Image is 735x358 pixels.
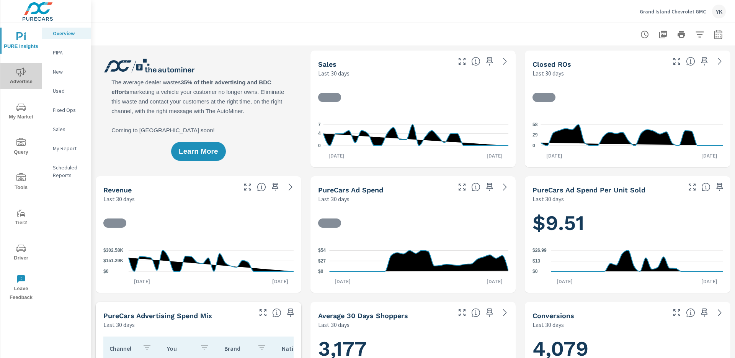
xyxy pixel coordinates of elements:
button: Apply Filters [692,27,707,42]
p: Overview [53,30,85,37]
text: $13 [532,259,540,264]
span: Save this to your personalized report [269,181,281,193]
div: Overview [42,28,91,39]
button: Make Fullscreen [456,307,468,319]
span: Total cost of media for all PureCars channels for the selected dealership group over the selected... [471,182,480,192]
span: Advertise [3,67,39,86]
div: Used [42,85,91,97]
button: Learn More [171,142,225,161]
button: Make Fullscreen [242,181,254,193]
p: [DATE] [696,278,723,285]
button: Make Fullscreen [671,307,683,319]
span: Tier2 [3,209,39,227]
span: My Market [3,103,39,122]
div: Fixed Ops [42,104,91,116]
p: Last 30 days [532,320,564,329]
a: See more details in report [499,55,511,67]
p: Fixed Ops [53,106,85,114]
p: Channel [109,345,136,352]
span: PURE Insights [3,32,39,51]
p: [DATE] [323,152,350,159]
text: $54 [318,248,326,253]
text: 7 [318,122,321,127]
button: Make Fullscreen [456,181,468,193]
a: See more details in report [714,55,726,67]
text: $27 [318,258,326,264]
div: PIPA [42,47,91,58]
span: Number of Repair Orders Closed by the selected dealership group over the selected time range. [So... [686,57,695,66]
p: Last 30 days [318,320,350,329]
p: Last 30 days [103,320,135,329]
span: A rolling 30 day total of daily Shoppers on the dealership website, averaged over the selected da... [471,308,480,317]
span: Save this to your personalized report [698,55,710,67]
p: [DATE] [551,278,578,285]
div: YK [712,5,726,18]
text: $26.99 [532,248,547,253]
p: Used [53,87,85,95]
h5: PureCars Ad Spend [318,186,383,194]
p: PIPA [53,49,85,56]
p: Last 30 days [103,194,135,204]
p: Last 30 days [318,194,350,204]
span: This table looks at how you compare to the amount of budget you spend per channel as opposed to y... [272,308,281,317]
p: Last 30 days [532,194,564,204]
text: $151.29K [103,258,123,264]
p: Brand [224,345,251,352]
text: 0 [318,143,321,148]
button: Make Fullscreen [257,307,269,319]
button: Make Fullscreen [456,55,468,67]
span: Leave Feedback [3,274,39,302]
p: New [53,68,85,76]
span: Save this to your personalized report [483,307,496,319]
span: Save this to your personalized report [284,307,297,319]
p: [DATE] [481,278,508,285]
text: 0 [532,143,535,148]
p: [DATE] [481,152,508,159]
button: Make Fullscreen [686,181,698,193]
span: Save this to your personalized report [698,307,710,319]
h5: PureCars Advertising Spend Mix [103,312,212,320]
button: Select Date Range [710,27,726,42]
div: My Report [42,143,91,154]
p: Last 30 days [318,69,350,78]
h5: Conversions [532,312,574,320]
span: Driver [3,244,39,263]
p: National [282,345,309,352]
p: [DATE] [329,278,356,285]
span: Save this to your personalized report [483,55,496,67]
h5: Closed ROs [532,60,571,68]
p: You [167,345,194,352]
text: 58 [532,122,538,127]
p: [DATE] [541,152,568,159]
span: Save this to your personalized report [714,181,726,193]
a: See more details in report [499,181,511,193]
h5: PureCars Ad Spend Per Unit Sold [532,186,645,194]
text: $0 [532,269,538,274]
a: See more details in report [714,307,726,319]
div: Sales [42,123,91,135]
span: Average cost of advertising per each vehicle sold at the dealer over the selected date range. The... [701,182,710,192]
span: Query [3,138,39,157]
p: [DATE] [267,278,294,285]
span: Number of vehicles sold by the dealership over the selected date range. [Source: This data is sou... [471,57,480,66]
text: $302.58K [103,248,123,253]
text: 4 [318,131,321,136]
text: $0 [318,269,323,274]
h5: Sales [318,60,336,68]
span: Tools [3,173,39,192]
div: New [42,66,91,77]
p: My Report [53,145,85,152]
div: Scheduled Reports [42,162,91,181]
p: Scheduled Reports [53,164,85,179]
button: Print Report [674,27,689,42]
span: The number of dealer-specified goals completed by a visitor. [Source: This data is provided by th... [686,308,695,317]
button: "Export Report to PDF" [655,27,671,42]
span: Save this to your personalized report [483,181,496,193]
p: [DATE] [129,278,155,285]
a: See more details in report [284,181,297,193]
div: nav menu [0,23,42,305]
span: Learn More [179,148,218,155]
h1: $9.51 [532,210,723,236]
p: [DATE] [696,152,723,159]
span: Total sales revenue over the selected date range. [Source: This data is sourced from the dealer’s... [257,182,266,192]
